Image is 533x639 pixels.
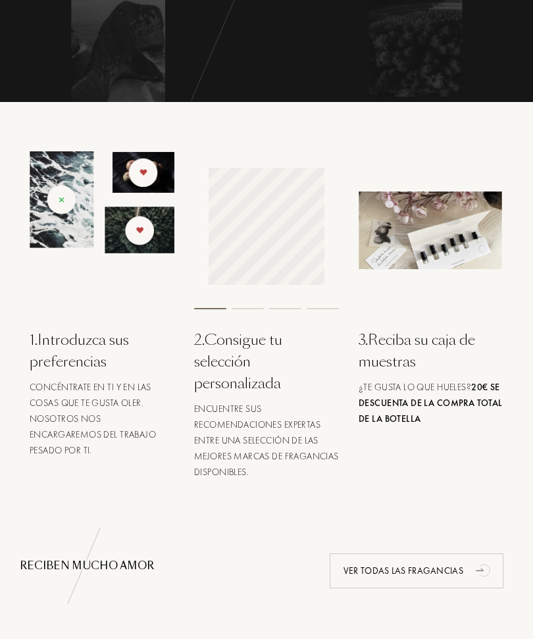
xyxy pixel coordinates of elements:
span: ¿Te gusta lo que hueles? [359,381,503,424]
div: 3 . Reciba su caja de muestras [359,329,503,372]
a: Ver todas las fraganciasanimation [320,553,513,588]
div: RECIBEN MUCHO AMOR [20,559,513,574]
img: landing_swipe.png [30,151,174,253]
div: 1 . Introduzca sus preferencias [30,329,174,372]
div: Ver todas las fragancias [330,553,503,588]
div: animation [471,557,497,583]
img: box_landing_top.png [359,192,503,270]
span: 20€ se descuenta de la compra total de la botella [359,381,503,424]
div: Concéntrate en ti y en las cosas que te gusta oler. Nosotros nos encargaremos del trabajo pesado ... [30,379,174,458]
div: Encuentre sus recomendaciones expertas entre una selección de las mejores marcas de fragancias di... [194,401,339,480]
div: 2 . Consigue tu selección personalizada [194,329,339,394]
